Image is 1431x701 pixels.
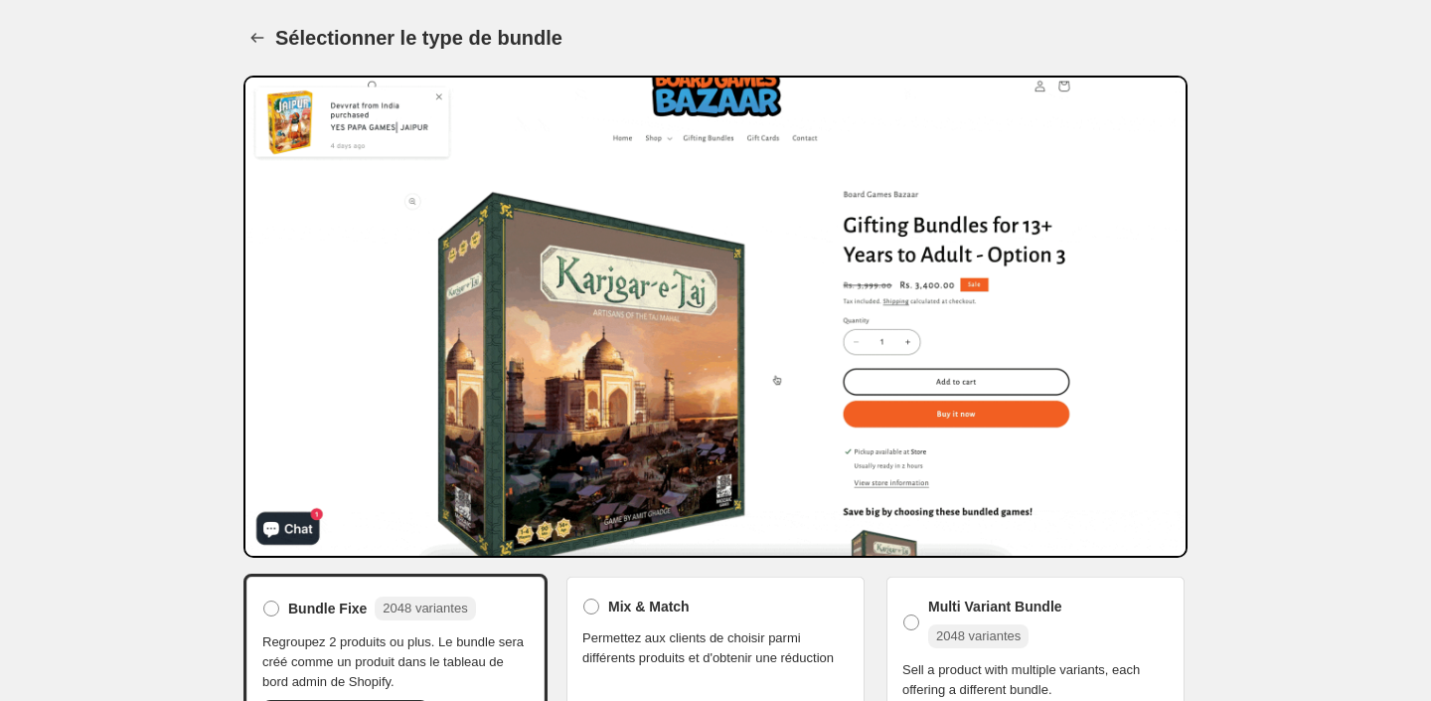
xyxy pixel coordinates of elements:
[262,632,529,692] span: Regroupez 2 produits ou plus. Le bundle sera créé comme un produit dans le tableau de bord admin ...
[902,660,1169,700] span: Sell a product with multiple variants, each offering a different bundle.
[383,601,467,615] span: 2048 variantes
[936,628,1021,643] span: 2048 variantes
[288,599,367,618] span: Bundle Fixe
[582,628,849,668] span: Permettez aux clients de choisir parmi différents produits et d'obtenir une réduction
[928,597,1062,616] span: Multi Variant Bundle
[243,76,1188,558] img: Bundle Preview
[275,26,562,50] h1: Sélectionner le type de bundle
[243,24,271,52] button: Back
[608,597,690,616] span: Mix & Match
